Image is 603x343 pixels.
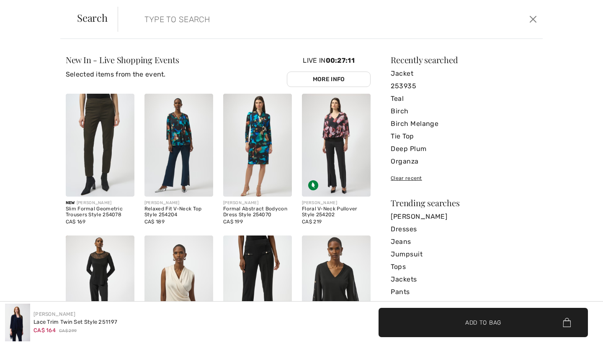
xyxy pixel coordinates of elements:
a: Deep Plum [391,143,537,155]
span: New [66,200,75,205]
a: [PERSON_NAME] [391,298,537,311]
a: More Info [287,72,371,87]
span: CA$ 219 [302,219,322,225]
button: Add to Bag [379,308,588,337]
div: [PERSON_NAME] [144,200,213,206]
p: Selected items from the event. [66,69,179,79]
div: Trending searches [391,199,537,207]
img: Chic V-Neck Pullover Style 254093. Black [302,235,371,338]
div: Lace Trim Twin Set Style 251197 [33,318,117,326]
span: CA$ 169 [66,219,85,225]
span: CA$ 164 [33,327,56,333]
img: Floral V-Neck Pullover Style 254202. Black/Multi [302,94,371,197]
a: Tops [391,261,537,273]
img: Relaxed Fit V-Neck Top Style 254204. Black/Multi [144,94,213,197]
img: Slim Formal Geometric Trousers Style 254078. Black/bronze [66,94,134,197]
div: Recently searched [391,56,537,64]
div: Clear recent [391,174,537,182]
span: Search [77,13,108,23]
a: 253935 [391,80,537,92]
a: [PERSON_NAME] [33,311,75,317]
div: Relaxed Fit V-Neck Top Style 254204 [144,206,213,218]
a: Teal [391,92,537,105]
span: CA$ 199 [223,219,243,225]
a: Dresses [391,223,537,235]
span: Add to Bag [465,318,501,327]
a: Jumpsuit [391,248,537,261]
div: [PERSON_NAME] [302,200,371,206]
span: CA$ 299 [59,328,77,334]
a: Pants [391,286,537,298]
a: Jeans [391,235,537,248]
a: Jacket [391,67,537,80]
a: Jackets [391,273,537,286]
a: [PERSON_NAME] [391,210,537,223]
div: Floral V-Neck Pullover Style 254202 [302,206,371,218]
div: [PERSON_NAME] [66,200,134,206]
div: Formal Abstract Bodycon Dress Style 254070 [223,206,292,218]
span: 00:27:11 [326,56,355,64]
div: [PERSON_NAME] [223,200,292,206]
img: Mid-Rise Formal Trousers Style 254185. Black [223,235,292,338]
img: Sustainable Fabric [308,180,318,190]
span: 1 new [18,6,40,13]
input: TYPE TO SEARCH [138,7,430,32]
a: Organza [391,155,537,168]
div: Live In [287,56,371,87]
span: CA$ 189 [144,219,165,225]
img: Formal Abstract Bodycon Dress Style 254070. Black/Multi [223,94,292,197]
img: Chic Embroidered Pullover Style 254213. Black [66,235,134,338]
img: Lace Trim Twin Set Style 251197 [5,304,30,341]
button: Close [527,13,539,26]
span: New In - Live Shopping Events [66,54,179,65]
img: Casual V-Neck Pullover Style 254215. Black [144,235,213,338]
a: Birch [391,105,537,118]
img: Bag.svg [563,318,571,327]
div: Slim Formal Geometric Trousers Style 254078 [66,206,134,218]
a: Birch Melange [391,118,537,130]
a: Tie Top [391,130,537,143]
